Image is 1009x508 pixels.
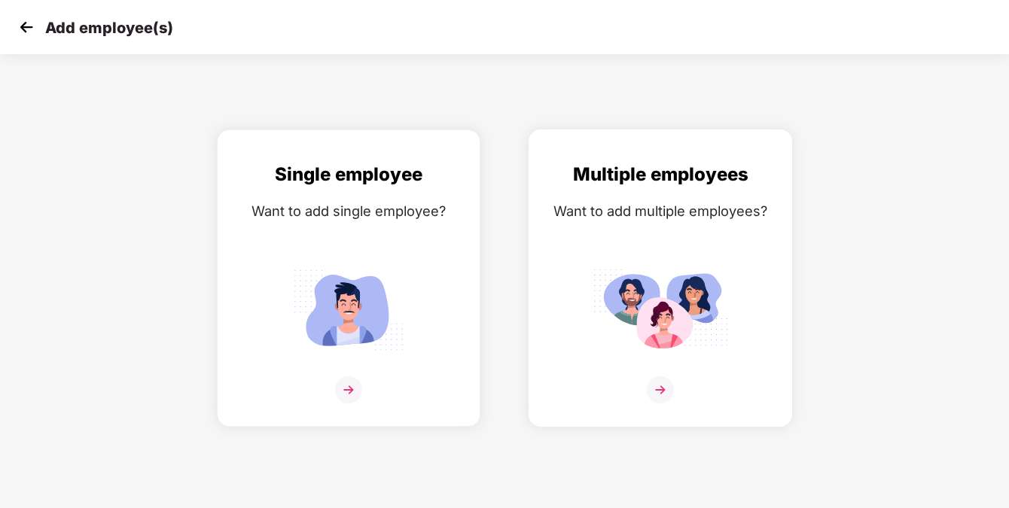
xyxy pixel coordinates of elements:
div: Single employee [233,160,465,189]
img: svg+xml;base64,PHN2ZyB4bWxucz0iaHR0cDovL3d3dy53My5vcmcvMjAwMC9zdmciIGlkPSJTaW5nbGVfZW1wbG95ZWUiIH... [281,263,416,357]
img: svg+xml;base64,PHN2ZyB4bWxucz0iaHR0cDovL3d3dy53My5vcmcvMjAwMC9zdmciIHdpZHRoPSIzNiIgaGVpZ2h0PSIzNi... [335,376,362,403]
img: svg+xml;base64,PHN2ZyB4bWxucz0iaHR0cDovL3d3dy53My5vcmcvMjAwMC9zdmciIHdpZHRoPSIzMCIgaGVpZ2h0PSIzMC... [15,16,38,38]
img: svg+xml;base64,PHN2ZyB4bWxucz0iaHR0cDovL3d3dy53My5vcmcvMjAwMC9zdmciIGlkPSJNdWx0aXBsZV9lbXBsb3llZS... [593,263,728,357]
div: Want to add multiple employees? [544,200,776,222]
div: Multiple employees [544,160,776,189]
div: Want to add single employee? [233,200,465,222]
p: Add employee(s) [45,19,173,37]
img: svg+xml;base64,PHN2ZyB4bWxucz0iaHR0cDovL3d3dy53My5vcmcvMjAwMC9zdmciIHdpZHRoPSIzNiIgaGVpZ2h0PSIzNi... [647,376,674,403]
